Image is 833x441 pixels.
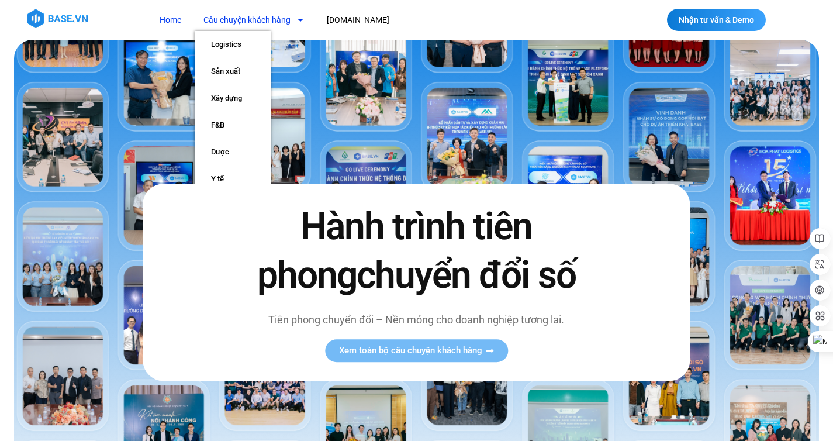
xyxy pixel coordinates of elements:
[151,9,190,31] a: Home
[195,85,271,112] a: Xây dựng
[667,9,766,31] a: Nhận tư vấn & Demo
[325,339,508,362] a: Xem toàn bộ câu chuyện khách hàng
[339,346,482,355] span: Xem toàn bộ câu chuyện khách hàng
[195,31,271,58] a: Logistics
[318,9,398,31] a: [DOMAIN_NAME]
[233,312,600,328] p: Tiên phong chuyển đổi – Nền móng cho doanh nghiệp tương lai.
[195,112,271,139] a: F&B
[233,203,600,300] h2: Hành trình tiên phong
[195,9,313,31] a: Câu chuyện khách hàng
[357,254,576,298] span: chuyển đổi số
[679,16,754,24] span: Nhận tư vấn & Demo
[195,58,271,85] a: Sản xuất
[195,166,271,192] a: Y tế
[151,9,594,31] nav: Menu
[195,139,271,166] a: Dược
[195,31,271,219] ul: Câu chuyện khách hàng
